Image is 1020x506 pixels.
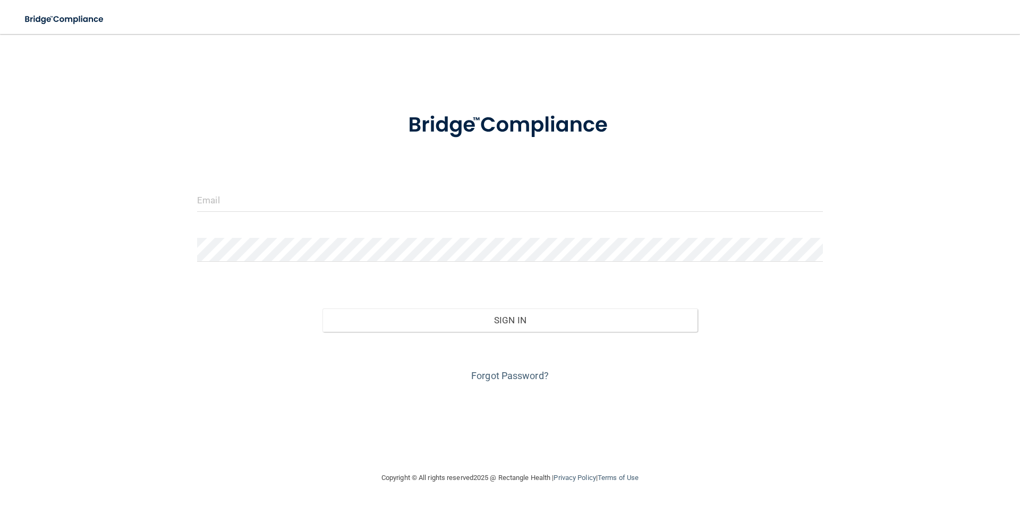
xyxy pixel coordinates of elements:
[598,474,639,482] a: Terms of Use
[471,370,549,381] a: Forgot Password?
[554,474,596,482] a: Privacy Policy
[386,98,634,153] img: bridge_compliance_login_screen.278c3ca4.svg
[16,8,114,30] img: bridge_compliance_login_screen.278c3ca4.svg
[322,308,698,332] button: Sign In
[197,188,823,212] input: Email
[316,461,704,495] div: Copyright © All rights reserved 2025 @ Rectangle Health | |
